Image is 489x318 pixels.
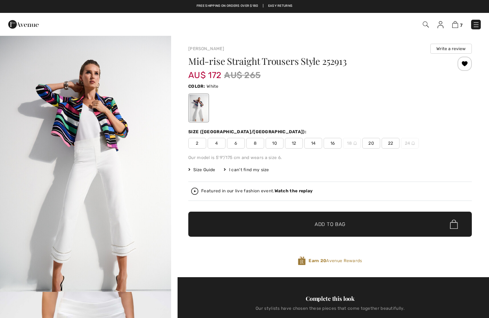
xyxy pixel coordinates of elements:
[304,138,322,149] span: 14
[353,141,357,145] img: ring-m.svg
[208,138,226,149] span: 4
[188,129,308,135] div: Size ([GEOGRAPHIC_DATA]/[GEOGRAPHIC_DATA]):
[266,138,284,149] span: 10
[275,188,313,193] strong: Watch the replay
[343,138,361,149] span: 18
[188,84,205,89] span: Color:
[309,257,362,264] span: Avenue Rewards
[437,21,444,28] img: My Info
[246,138,264,149] span: 8
[188,138,206,149] span: 2
[188,306,472,317] div: Our stylists have chosen these pieces that come together beautifully.
[460,23,463,28] span: 7
[401,138,419,149] span: 24
[452,20,463,29] a: 7
[8,20,39,27] a: 1ère Avenue
[315,221,345,228] span: Add to Bag
[191,188,198,195] img: Watch the replay
[309,258,326,263] strong: Earn 20
[188,212,472,237] button: Add to Bag
[285,138,303,149] span: 12
[8,17,39,32] img: 1ère Avenue
[268,4,293,9] a: Easy Returns
[197,4,258,9] a: Free shipping on orders over $180
[430,44,472,54] button: Write a review
[452,21,458,28] img: Shopping Bag
[227,138,245,149] span: 6
[423,21,429,28] img: Search
[450,220,458,229] img: Bag.svg
[188,294,472,303] div: Complete this look
[224,69,261,82] span: AU$ 265
[473,21,480,28] img: Menu
[324,138,342,149] span: 16
[224,167,269,173] div: I can't find my size
[188,154,472,161] div: Our model is 5'9"/175 cm and wears a size 6.
[188,57,425,66] h1: Mid-rise Straight Trousers Style 252913
[189,95,208,121] div: White
[362,138,380,149] span: 20
[411,141,415,145] img: ring-m.svg
[188,167,215,173] span: Size Guide
[298,256,306,266] img: Avenue Rewards
[188,63,221,80] span: AU$ 172
[188,46,224,51] a: [PERSON_NAME]
[201,189,313,193] div: Featured in our live fashion event.
[382,138,400,149] span: 22
[207,84,219,89] span: White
